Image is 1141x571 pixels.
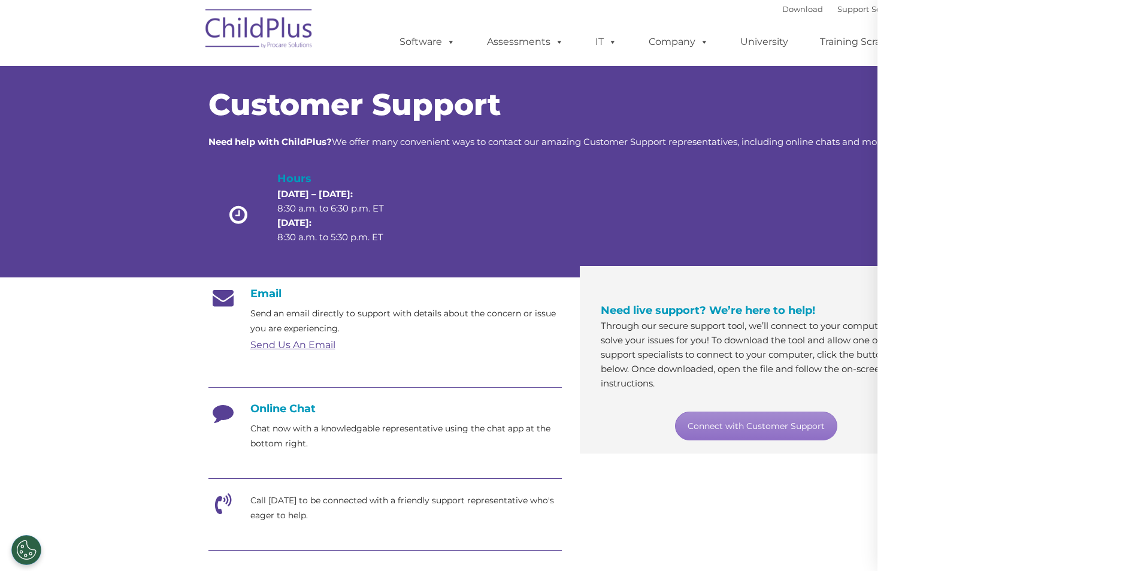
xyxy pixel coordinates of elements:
p: 8:30 a.m. to 6:30 p.m. ET 8:30 a.m. to 5:30 p.m. ET [277,187,404,244]
a: University [728,30,800,54]
p: Through our secure support tool, we’ll connect to your computer and solve your issues for you! To... [601,319,912,391]
strong: [DATE]: [277,217,311,228]
h4: Email [208,287,562,300]
a: Connect with Customer Support [675,412,837,440]
img: ChildPlus by Procare Solutions [199,1,319,61]
a: Software [388,30,467,54]
span: Customer Support [208,86,501,123]
span: Need live support? We’re here to help! [601,304,815,317]
font: | [782,4,942,14]
a: Company [637,30,721,54]
a: Send Us An Email [250,339,335,351]
span: We offer many convenient ways to contact our amazing Customer Support representatives, including ... [208,136,888,147]
button: Cookies Settings [11,535,41,565]
a: Training Scramble!! [808,30,922,54]
a: Support [837,4,869,14]
a: Download [782,4,823,14]
strong: [DATE] – [DATE]: [277,188,353,200]
a: Schedule A Demo [871,4,942,14]
p: Chat now with a knowledgable representative using the chat app at the bottom right. [250,421,562,451]
p: Call [DATE] to be connected with a friendly support representative who's eager to help. [250,493,562,523]
a: Assessments [475,30,576,54]
a: IT [583,30,629,54]
strong: Need help with ChildPlus? [208,136,332,147]
h4: Hours [277,170,404,187]
p: Send an email directly to support with details about the concern or issue you are experiencing. [250,306,562,336]
h4: Online Chat [208,402,562,415]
